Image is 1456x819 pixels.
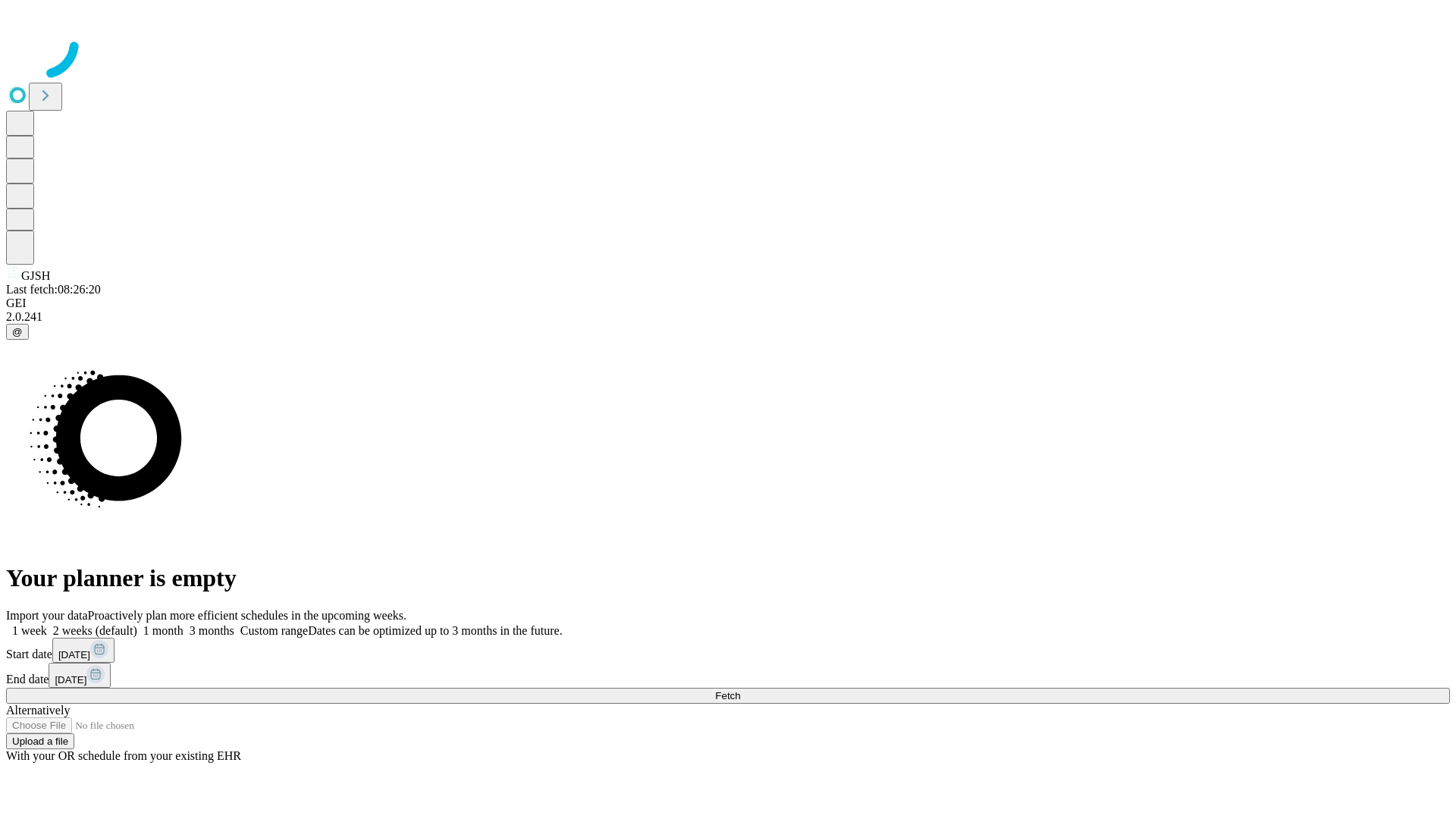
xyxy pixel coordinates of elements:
[6,663,1450,688] div: End date
[143,624,184,637] span: 1 month
[308,624,562,637] span: Dates can be optimized up to 3 months in the future.
[49,663,111,688] button: [DATE]
[21,269,50,282] span: GJSH
[6,564,1450,592] h1: Your planner is empty
[12,624,47,637] span: 1 week
[6,749,241,762] span: With your OR schedule from your existing EHR
[6,704,70,717] span: Alternatively
[6,310,1450,324] div: 2.0.241
[6,297,1450,310] div: GEI
[88,609,406,622] span: Proactively plan more efficient schedules in the upcoming weeks.
[6,733,74,749] button: Upload a file
[6,609,88,622] span: Import your data
[53,624,137,637] span: 2 weeks (default)
[58,649,90,661] span: [DATE]
[6,638,1450,663] div: Start date
[55,674,86,686] span: [DATE]
[6,283,101,296] span: Last fetch: 08:26:20
[12,326,23,337] span: @
[6,324,29,340] button: @
[240,624,308,637] span: Custom range
[715,690,740,701] span: Fetch
[190,624,234,637] span: 3 months
[6,688,1450,704] button: Fetch
[52,638,115,663] button: [DATE]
